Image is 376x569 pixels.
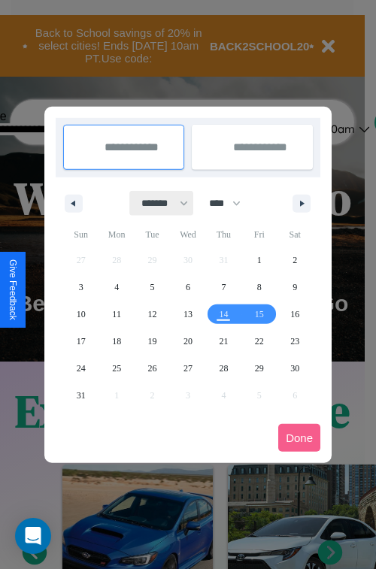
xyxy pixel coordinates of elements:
[278,424,320,452] button: Done
[63,301,99,328] button: 10
[112,355,121,382] span: 25
[79,274,83,301] span: 3
[170,301,205,328] button: 13
[63,274,99,301] button: 3
[135,328,170,355] button: 19
[170,328,205,355] button: 20
[183,301,193,328] span: 13
[206,222,241,247] span: Thu
[63,222,99,247] span: Sun
[206,301,241,328] button: 14
[277,328,313,355] button: 23
[8,259,18,320] div: Give Feedback
[183,355,193,382] span: 27
[148,328,157,355] span: 19
[112,328,121,355] span: 18
[206,274,241,301] button: 7
[277,355,313,382] button: 30
[290,328,299,355] span: 23
[257,274,262,301] span: 8
[99,328,134,355] button: 18
[15,518,51,554] div: Open Intercom Messenger
[170,274,205,301] button: 6
[148,301,157,328] span: 12
[99,355,134,382] button: 25
[77,301,86,328] span: 10
[63,382,99,409] button: 31
[290,301,299,328] span: 16
[290,355,299,382] span: 30
[241,328,277,355] button: 22
[150,274,155,301] span: 5
[257,247,262,274] span: 1
[206,328,241,355] button: 21
[277,222,313,247] span: Sat
[170,355,205,382] button: 27
[293,274,297,301] span: 9
[219,301,228,328] span: 14
[99,301,134,328] button: 11
[170,222,205,247] span: Wed
[277,247,313,274] button: 2
[255,355,264,382] span: 29
[77,355,86,382] span: 24
[241,355,277,382] button: 29
[293,247,297,274] span: 2
[221,274,226,301] span: 7
[114,274,119,301] span: 4
[112,301,121,328] span: 11
[135,301,170,328] button: 12
[77,328,86,355] span: 17
[77,382,86,409] span: 31
[277,301,313,328] button: 16
[99,222,134,247] span: Mon
[135,274,170,301] button: 5
[206,355,241,382] button: 28
[63,328,99,355] button: 17
[219,355,228,382] span: 28
[241,222,277,247] span: Fri
[241,301,277,328] button: 15
[277,274,313,301] button: 9
[219,328,228,355] span: 21
[241,247,277,274] button: 1
[135,355,170,382] button: 26
[183,328,193,355] span: 20
[241,274,277,301] button: 8
[186,274,190,301] span: 6
[148,355,157,382] span: 26
[255,328,264,355] span: 22
[63,355,99,382] button: 24
[99,274,134,301] button: 4
[255,301,264,328] span: 15
[135,222,170,247] span: Tue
